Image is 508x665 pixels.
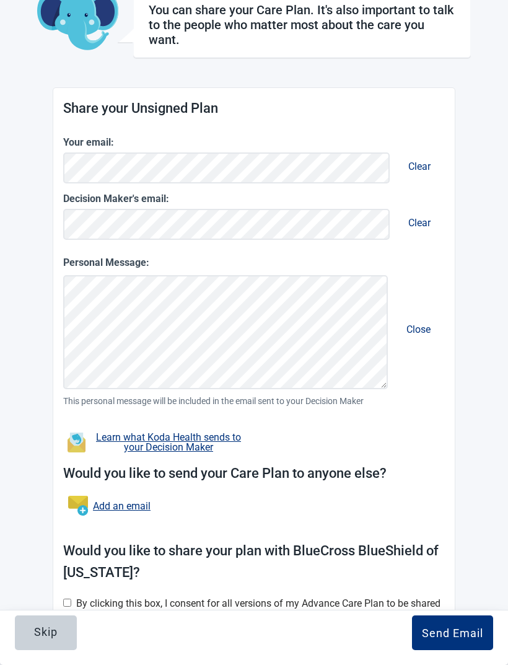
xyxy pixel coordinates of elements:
span: Close [396,314,440,345]
button: Add an email [63,491,155,521]
div: Learn what Koda Health sends to your Decision Maker [92,433,245,452]
button: Clear [395,150,444,183]
button: Skip [15,615,77,650]
button: Send Email [412,615,493,650]
button: Learn what Koda Health sends to your Decision Maker [63,428,249,453]
h2: Would you like to share your plan with BlueCross BlueShield of [US_STATE]? [63,540,445,583]
div: Send Email [422,627,483,639]
div: Skip [34,626,58,638]
h2: Share your Unsigned Plan [63,98,445,120]
label: Personal Message: [63,255,445,270]
button: Clear [395,206,444,240]
span: This personal message will be included in the email sent to your Decision Maker [63,394,445,408]
span: Clear [398,207,440,239]
button: Remove [393,321,444,338]
span: Clear [398,151,440,182]
h2: Would you like to send your Care Plan to anyone else? [63,463,445,485]
label: Your email: [63,134,445,150]
label: Decision Maker's email: [63,191,445,206]
div: By clicking this box, I consent for all versions of my Advance Care Plan to be shared with my hea... [76,596,445,642]
h1: You can share your Care Plan. It's also important to talk to the people who matter most about the... [149,2,455,47]
a: Add an email [93,498,151,514]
